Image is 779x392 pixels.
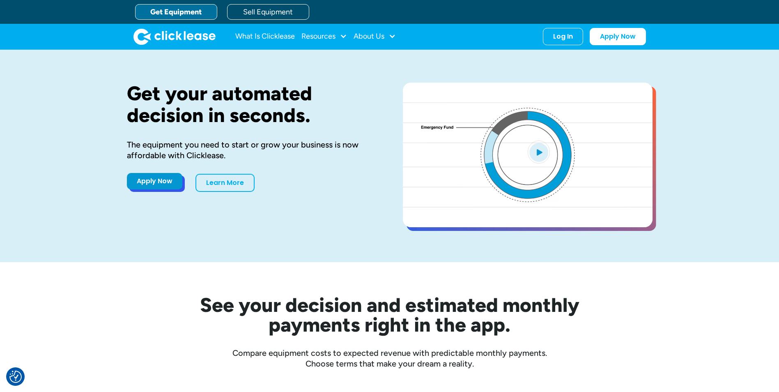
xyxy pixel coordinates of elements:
[590,28,646,45] a: Apply Now
[127,139,377,161] div: The equipment you need to start or grow your business is now affordable with Clicklease.
[235,28,295,45] a: What Is Clicklease
[301,28,347,45] div: Resources
[9,371,22,383] button: Consent Preferences
[127,83,377,126] h1: Get your automated decision in seconds.
[135,4,217,20] a: Get Equipment
[127,173,182,189] a: Apply Now
[553,32,573,41] div: Log In
[133,28,216,45] a: home
[354,28,396,45] div: About Us
[195,174,255,192] a: Learn More
[403,83,653,227] a: open lightbox
[9,371,22,383] img: Revisit consent button
[528,141,550,164] img: Blue play button logo on a light blue circular background
[160,295,620,334] h2: See your decision and estimated monthly payments right in the app.
[127,348,653,369] div: Compare equipment costs to expected revenue with predictable monthly payments. Choose terms that ...
[227,4,309,20] a: Sell Equipment
[133,28,216,45] img: Clicklease logo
